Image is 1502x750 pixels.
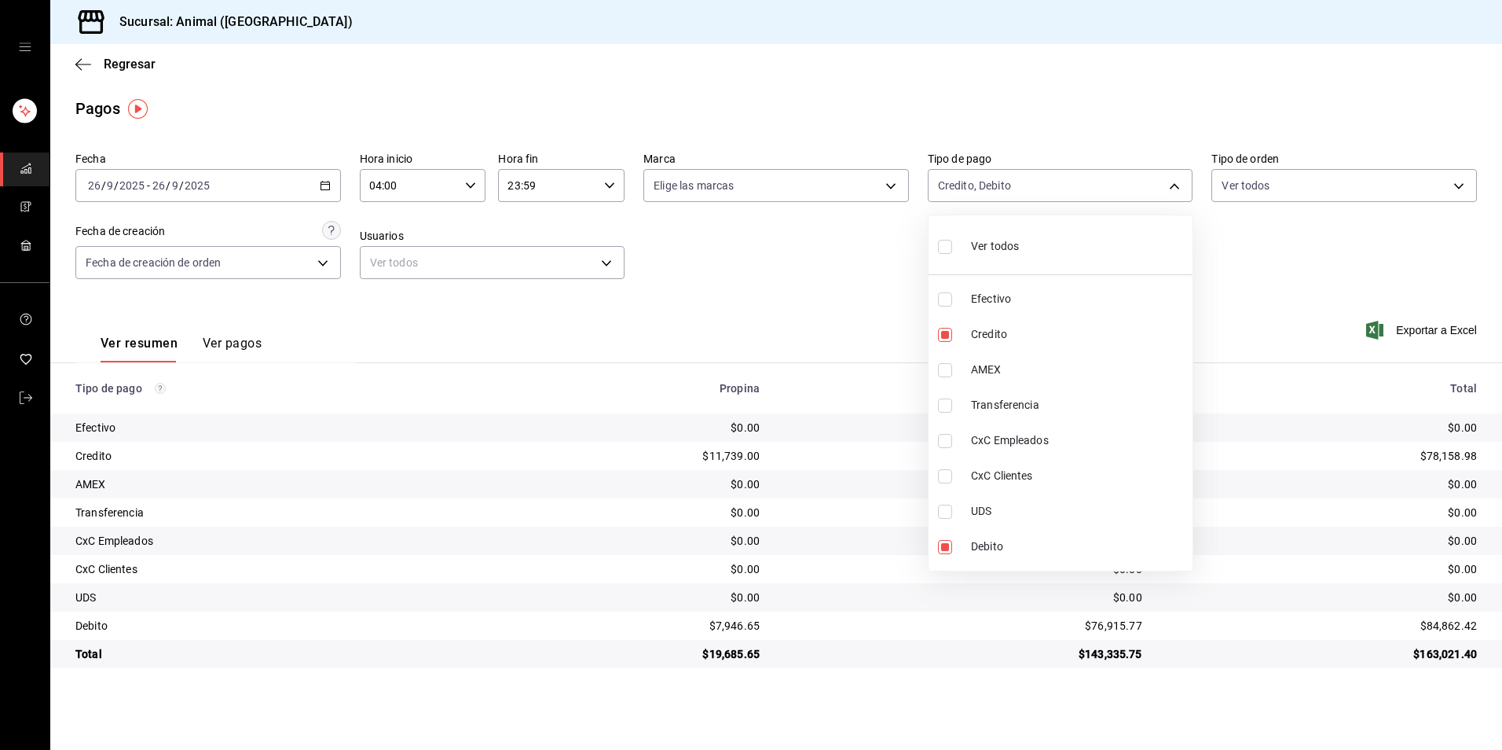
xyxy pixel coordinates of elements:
[971,397,1186,414] span: Transferencia
[971,503,1186,520] span: UDS
[971,432,1186,449] span: CxC Empleados
[971,238,1019,255] span: Ver todos
[971,362,1186,378] span: AMEX
[971,468,1186,484] span: CxC Clientes
[971,326,1186,343] span: Credito
[128,99,148,119] img: Tooltip marker
[971,539,1186,555] span: Debito
[971,291,1186,307] span: Efectivo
